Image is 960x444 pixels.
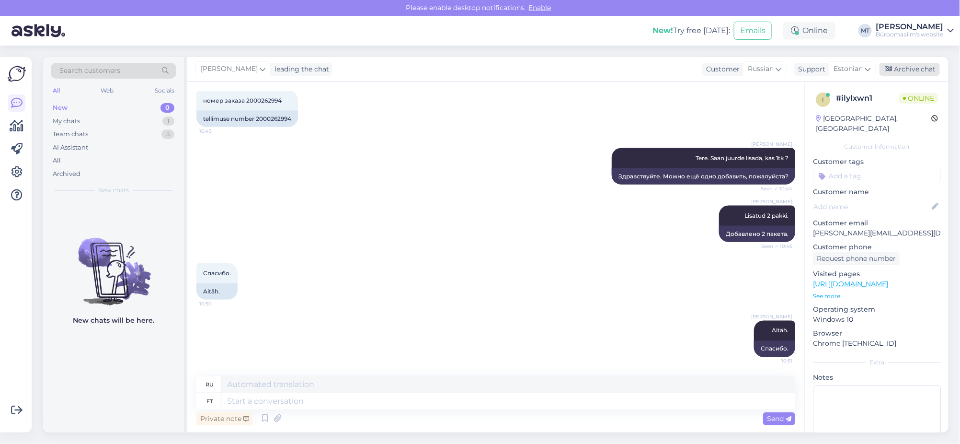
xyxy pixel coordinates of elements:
a: [PERSON_NAME]Büroomaailm's website [876,23,954,38]
div: Request phone number [813,252,900,265]
div: Добавлено 2 пакета. [719,226,795,242]
div: New [53,103,68,113]
div: Private note [196,412,253,425]
div: Socials [153,84,176,97]
p: Browser [813,328,941,339]
p: Notes [813,373,941,383]
input: Add name [813,201,930,212]
div: MT [858,24,872,37]
div: [GEOGRAPHIC_DATA], [GEOGRAPHIC_DATA] [816,114,931,134]
span: Enable [526,3,554,12]
div: My chats [53,117,80,126]
img: Askly Logo [8,65,26,83]
div: Try free [DATE]: [652,25,730,36]
div: Web [99,84,116,97]
span: [PERSON_NAME] [201,64,258,74]
div: Здравствуйте. Можно ещё одно добавить, пожалуйста? [612,168,795,185]
span: 10:51 [756,358,792,365]
div: et [206,393,213,409]
span: 10:50 [199,300,235,307]
p: Customer name [813,187,941,197]
div: Extra [813,358,941,367]
p: Chrome [TECHNICAL_ID] [813,339,941,349]
span: [PERSON_NAME] [751,198,792,205]
p: Operating system [813,304,941,315]
span: Tere. Saan juurde lisada, kas 1tk ? [696,154,789,162]
div: Customer [702,64,740,74]
div: # ilylxwn1 [836,93,899,104]
p: Customer phone [813,242,941,252]
span: Seen ✓ 10:46 [756,243,792,250]
p: Customer tags [813,157,941,167]
div: Aitäh. [196,283,238,300]
span: Send [767,414,791,423]
div: Customer information [813,142,941,151]
div: 0 [160,103,174,113]
div: [PERSON_NAME] [876,23,944,31]
div: Büroomaailm's website [876,31,944,38]
span: Estonian [834,64,863,74]
span: Спасибо. [203,269,231,277]
div: Archived [53,169,80,179]
p: See more ... [813,292,941,301]
b: New! [652,26,673,35]
span: Search customers [59,66,120,76]
div: 1 [162,117,174,126]
span: i [822,96,824,103]
p: Visited pages [813,269,941,279]
input: Add a tag [813,169,941,183]
a: [URL][DOMAIN_NAME] [813,280,888,288]
button: Emails [734,22,772,40]
p: New chats will be here. [73,315,154,326]
div: AI Assistant [53,143,88,152]
div: Спасибо. [754,341,795,357]
span: 10:43 [199,128,235,135]
span: Lisatud 2 pakki. [744,212,789,219]
img: No chats [43,221,184,307]
p: [PERSON_NAME][EMAIL_ADDRESS][DOMAIN_NAME] [813,228,941,238]
div: 3 [161,129,174,139]
span: [PERSON_NAME] [751,140,792,148]
div: leading the chat [271,64,329,74]
span: Aitäh. [772,327,789,334]
span: Russian [748,64,774,74]
div: Online [783,22,835,39]
div: Support [794,64,825,74]
div: tellimuse number 2000262994 [196,111,298,127]
div: All [51,84,62,97]
div: Archive chat [880,63,940,76]
span: [PERSON_NAME] [751,313,792,320]
span: Online [899,93,938,104]
div: ru [206,376,214,393]
span: New chats [98,186,129,195]
span: номер заказа 2000262994 [203,97,282,104]
p: Customer email [813,218,941,228]
p: Windows 10 [813,315,941,325]
div: Team chats [53,129,88,139]
span: Seen ✓ 10:44 [756,185,792,192]
div: All [53,156,61,165]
